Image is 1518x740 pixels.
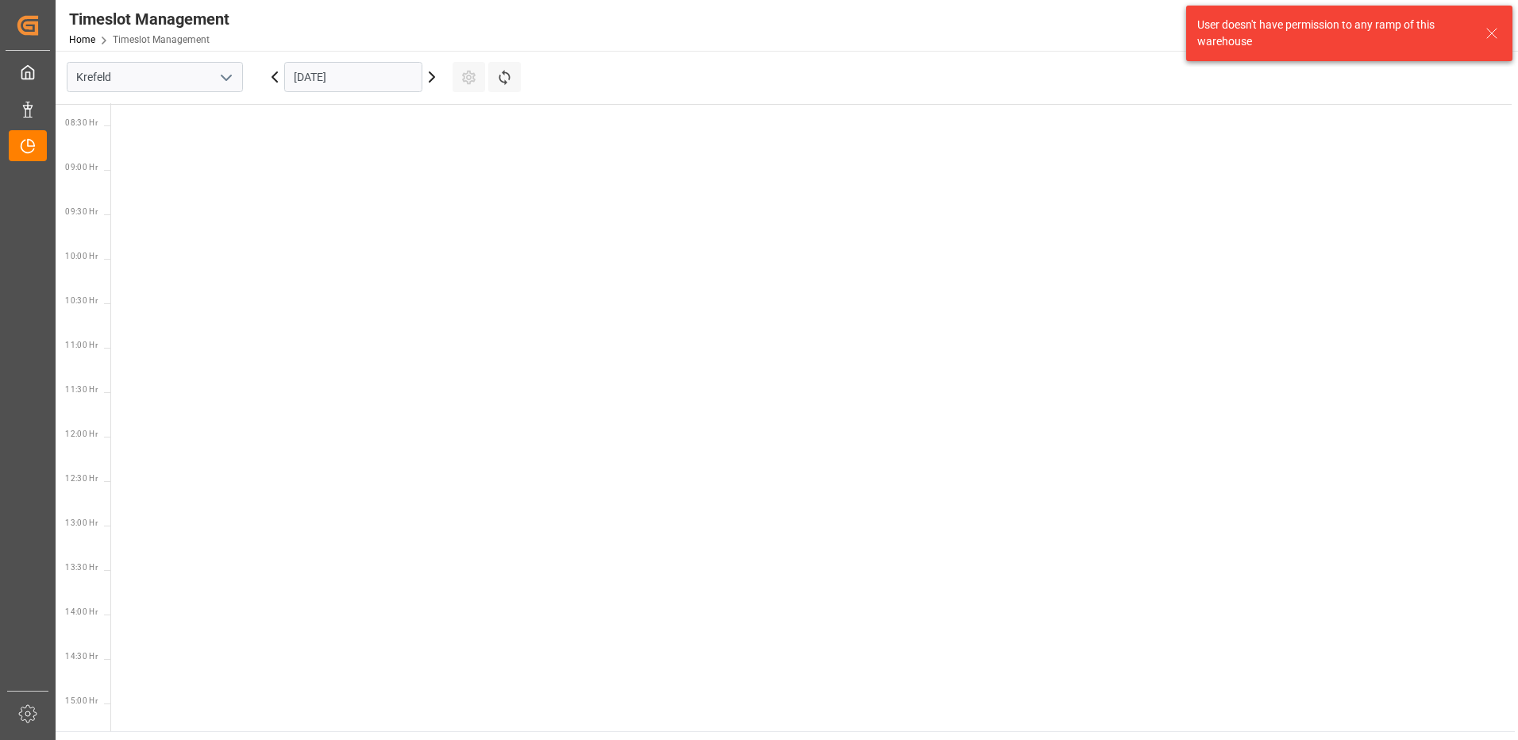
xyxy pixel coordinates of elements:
[65,430,98,438] span: 12:00 Hr
[67,62,243,92] input: Type to search/select
[65,163,98,172] span: 09:00 Hr
[65,696,98,705] span: 15:00 Hr
[284,62,422,92] input: DD.MM.YYYY
[65,252,98,260] span: 10:00 Hr
[65,652,98,661] span: 14:30 Hr
[65,385,98,394] span: 11:30 Hr
[65,474,98,483] span: 12:30 Hr
[69,34,95,45] a: Home
[65,341,98,349] span: 11:00 Hr
[65,518,98,527] span: 13:00 Hr
[65,563,98,572] span: 13:30 Hr
[65,207,98,216] span: 09:30 Hr
[65,118,98,127] span: 08:30 Hr
[214,65,237,90] button: open menu
[69,7,229,31] div: Timeslot Management
[65,607,98,616] span: 14:00 Hr
[1197,17,1470,50] div: User doesn't have permission to any ramp of this warehouse
[65,296,98,305] span: 10:30 Hr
